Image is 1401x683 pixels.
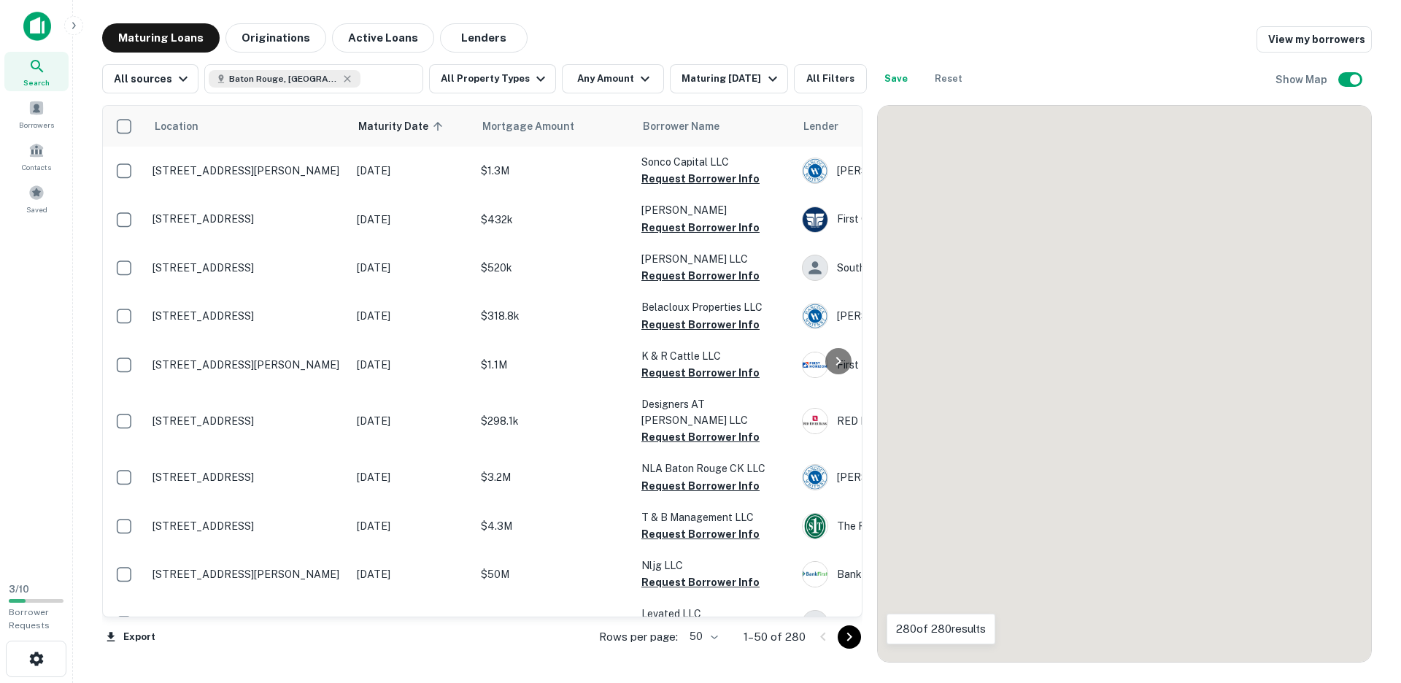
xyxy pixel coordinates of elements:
[9,607,50,630] span: Borrower Requests
[22,161,51,173] span: Contacts
[803,465,827,490] img: picture
[481,163,627,179] p: $1.3M
[357,469,466,485] p: [DATE]
[803,304,827,328] img: picture
[9,584,29,595] span: 3 / 10
[562,64,664,93] button: Any Amount
[153,414,342,428] p: [STREET_ADDRESS]
[357,566,466,582] p: [DATE]
[803,409,827,433] img: picture
[599,628,678,646] p: Rows per page:
[23,77,50,88] span: Search
[481,469,627,485] p: $3.2M
[481,566,627,582] p: $50M
[794,64,867,93] button: All Filters
[429,64,556,93] button: All Property Types
[482,117,593,135] span: Mortgage Amount
[802,255,1021,281] div: South [US_STATE] Bank
[641,267,760,285] button: Request Borrower Info
[4,94,69,134] a: Borrowers
[641,525,760,543] button: Request Borrower Info
[925,64,972,93] button: Reset
[153,520,342,533] p: [STREET_ADDRESS]
[350,106,474,147] th: Maturity Date
[744,628,806,646] p: 1–50 of 280
[682,70,781,88] div: Maturing [DATE]
[474,106,634,147] th: Mortgage Amount
[641,574,760,591] button: Request Borrower Info
[153,471,342,484] p: [STREET_ADDRESS]
[102,626,159,648] button: Export
[1328,566,1401,636] iframe: Chat Widget
[641,170,760,188] button: Request Borrower Info
[358,117,447,135] span: Maturity Date
[357,413,466,429] p: [DATE]
[896,620,986,638] p: 280 of 280 results
[641,251,787,267] p: [PERSON_NAME] LLC
[641,299,787,315] p: Belacloux Properties LLC
[481,260,627,276] p: $520k
[803,352,827,377] img: picture
[102,64,198,93] button: All sources
[481,308,627,324] p: $318.8k
[641,348,787,364] p: K & R Cattle LLC
[1275,72,1329,88] h6: Show Map
[838,625,861,649] button: Go to next page
[802,207,1021,233] div: First Guaranty Bank
[4,136,69,176] a: Contacts
[4,179,69,218] a: Saved
[641,316,760,333] button: Request Borrower Info
[481,357,627,373] p: $1.1M
[641,154,787,170] p: Sonco Capital LLC
[803,562,827,587] img: picture
[641,396,787,428] p: Designers AT [PERSON_NAME] LLC
[803,117,838,135] span: Lender
[481,615,627,631] p: $296.9k
[641,202,787,218] p: [PERSON_NAME]
[802,158,1021,184] div: [PERSON_NAME]
[357,615,466,631] p: [DATE]
[357,212,466,228] p: [DATE]
[357,518,466,534] p: [DATE]
[153,309,342,323] p: [STREET_ADDRESS]
[802,408,1021,434] div: RED River Bank
[357,357,466,373] p: [DATE]
[641,606,787,622] p: Levated LLC
[102,23,220,53] button: Maturing Loans
[802,464,1021,490] div: [PERSON_NAME]
[1257,26,1372,53] a: View my borrowers
[802,513,1021,539] div: The First Bank
[641,477,760,495] button: Request Borrower Info
[641,509,787,525] p: T & B Management LLC
[641,428,760,446] button: Request Borrower Info
[145,106,350,147] th: Location
[153,212,342,225] p: [STREET_ADDRESS]
[803,207,827,232] img: picture
[803,158,827,183] img: picture
[803,514,827,539] img: picture
[641,364,760,382] button: Request Borrower Info
[641,219,760,236] button: Request Borrower Info
[357,308,466,324] p: [DATE]
[357,260,466,276] p: [DATE]
[481,413,627,429] p: $298.1k
[153,261,342,274] p: [STREET_ADDRESS]
[802,561,1021,587] div: Bankfirst
[114,70,192,88] div: All sources
[878,106,1371,662] div: 0 0
[26,204,47,215] span: Saved
[4,52,69,91] a: Search
[795,106,1028,147] th: Lender
[873,64,919,93] button: Save your search to get updates of matches that match your search criteria.
[332,23,434,53] button: Active Loans
[634,106,795,147] th: Borrower Name
[229,72,339,85] span: Baton Rouge, [GEOGRAPHIC_DATA], [GEOGRAPHIC_DATA]
[684,626,720,647] div: 50
[440,23,528,53] button: Lenders
[357,163,466,179] p: [DATE]
[225,23,326,53] button: Originations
